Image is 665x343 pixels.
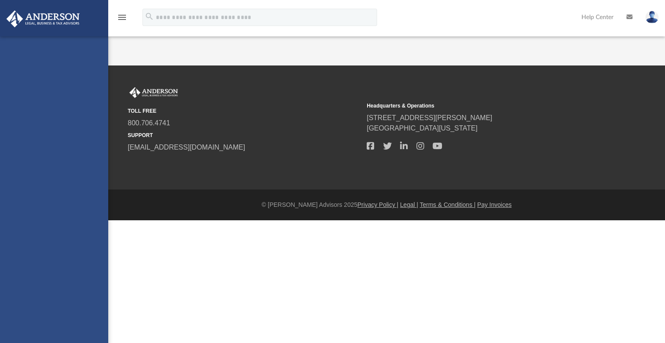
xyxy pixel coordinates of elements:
a: Privacy Policy | [358,201,399,208]
a: Legal | [400,201,418,208]
small: TOLL FREE [128,107,361,115]
small: SUPPORT [128,131,361,139]
small: Headquarters & Operations [367,102,600,110]
img: User Pic [646,11,659,23]
i: search [145,12,154,21]
a: [STREET_ADDRESS][PERSON_NAME] [367,114,492,121]
a: menu [117,16,127,23]
a: Terms & Conditions | [420,201,476,208]
div: © [PERSON_NAME] Advisors 2025 [108,200,665,209]
img: Anderson Advisors Platinum Portal [128,87,180,98]
a: [GEOGRAPHIC_DATA][US_STATE] [367,124,478,132]
a: 800.706.4741 [128,119,170,127]
a: Pay Invoices [477,201,511,208]
a: [EMAIL_ADDRESS][DOMAIN_NAME] [128,144,245,151]
i: menu [117,12,127,23]
img: Anderson Advisors Platinum Portal [4,10,82,27]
